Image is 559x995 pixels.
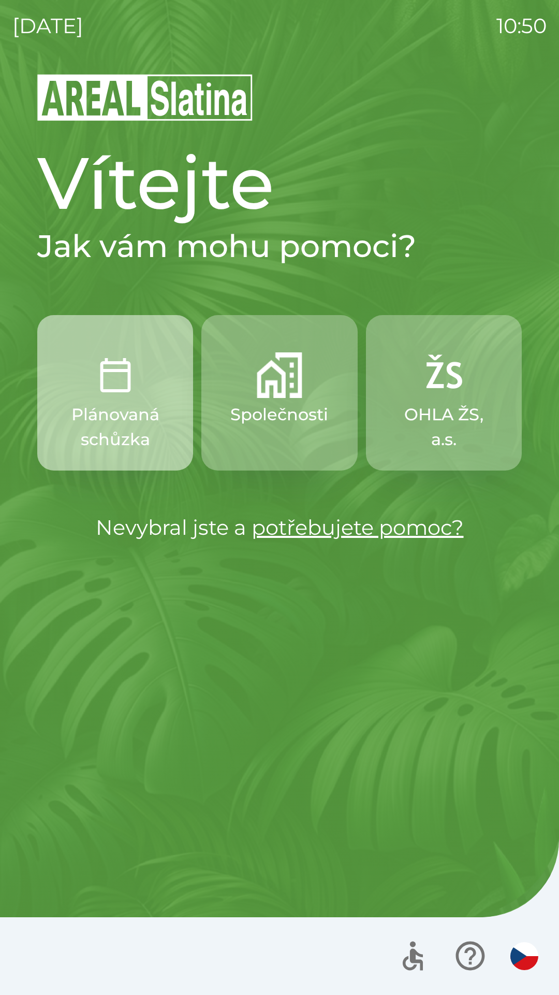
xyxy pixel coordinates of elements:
p: 10:50 [496,10,547,41]
a: potřebujete pomoc? [252,515,464,540]
img: 9f72f9f4-8902-46ff-b4e6-bc4241ee3c12.png [421,352,466,398]
p: Společnosti [230,402,328,427]
button: OHLA ŽS, a.s. [366,315,522,471]
p: Nevybral jste a [37,512,522,543]
img: Logo [37,73,522,122]
img: 0ea463ad-1074-4378-bee6-aa7a2f5b9440.png [93,352,138,398]
button: Plánovaná schůzka [37,315,193,471]
p: OHLA ŽS, a.s. [391,402,497,452]
img: cs flag [510,942,538,970]
p: [DATE] [12,10,83,41]
h1: Vítejte [37,139,522,227]
p: Plánovaná schůzka [62,402,168,452]
h2: Jak vám mohu pomoci? [37,227,522,265]
button: Společnosti [201,315,357,471]
img: 58b4041c-2a13-40f9-aad2-b58ace873f8c.png [257,352,302,398]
